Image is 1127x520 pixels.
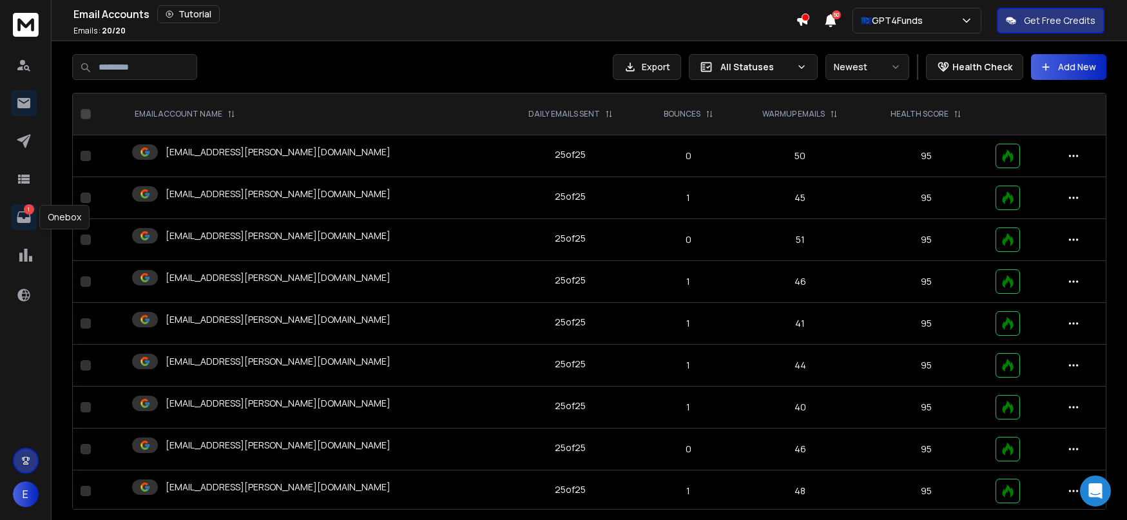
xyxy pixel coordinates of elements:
p: 1 [649,275,728,288]
p: All Statuses [720,61,791,73]
p: 🇪🇺GPT4Funds [861,14,928,27]
td: 95 [865,470,988,512]
p: Get Free Credits [1024,14,1095,27]
p: 1 [649,191,728,204]
p: [EMAIL_ADDRESS][PERSON_NAME][DOMAIN_NAME] [166,271,390,284]
div: Onebox [39,205,90,229]
p: [EMAIL_ADDRESS][PERSON_NAME][DOMAIN_NAME] [166,313,390,326]
td: 95 [865,261,988,303]
div: 25 of 25 [555,358,586,371]
td: 51 [735,219,864,261]
div: 25 of 25 [555,400,586,412]
a: 1 [11,204,37,230]
p: 0 [649,149,728,162]
p: 1 [649,401,728,414]
p: BOUNCES [664,109,700,119]
span: 50 [832,10,841,19]
p: [EMAIL_ADDRESS][PERSON_NAME][DOMAIN_NAME] [166,481,390,494]
p: [EMAIL_ADDRESS][PERSON_NAME][DOMAIN_NAME] [166,188,390,200]
div: 25 of 25 [555,483,586,496]
span: 20 / 20 [102,25,126,36]
div: 25 of 25 [555,232,586,245]
p: DAILY EMAILS SENT [528,109,600,119]
p: [EMAIL_ADDRESS][PERSON_NAME][DOMAIN_NAME] [166,439,390,452]
td: 95 [865,219,988,261]
td: 95 [865,303,988,345]
button: Tutorial [157,5,220,23]
p: Emails : [73,26,126,36]
button: Newest [825,54,909,80]
td: 95 [865,429,988,470]
div: 25 of 25 [555,148,586,161]
td: 40 [735,387,864,429]
p: [EMAIL_ADDRESS][PERSON_NAME][DOMAIN_NAME] [166,146,390,159]
button: Get Free Credits [997,8,1104,34]
td: 41 [735,303,864,345]
td: 46 [735,429,864,470]
div: Open Intercom Messenger [1080,476,1111,506]
p: WARMUP EMAILS [762,109,825,119]
p: [EMAIL_ADDRESS][PERSON_NAME][DOMAIN_NAME] [166,355,390,368]
button: Add New [1031,54,1106,80]
p: Health Check [952,61,1012,73]
td: 46 [735,261,864,303]
button: E [13,481,39,507]
p: HEALTH SCORE [891,109,949,119]
td: 48 [735,470,864,512]
td: 95 [865,345,988,387]
div: 25 of 25 [555,316,586,329]
div: Email Accounts [73,5,796,23]
div: 25 of 25 [555,441,586,454]
p: 1 [649,485,728,497]
div: EMAIL ACCOUNT NAME [135,109,235,119]
p: [EMAIL_ADDRESS][PERSON_NAME][DOMAIN_NAME] [166,229,390,242]
p: 1 [24,204,34,215]
p: 1 [649,359,728,372]
td: 95 [865,387,988,429]
p: 0 [649,233,728,246]
button: Export [613,54,681,80]
p: 0 [649,443,728,456]
button: Health Check [926,54,1023,80]
td: 45 [735,177,864,219]
p: 1 [649,317,728,330]
td: 50 [735,135,864,177]
div: 25 of 25 [555,190,586,203]
p: [EMAIL_ADDRESS][PERSON_NAME][DOMAIN_NAME] [166,397,390,410]
td: 95 [865,177,988,219]
td: 44 [735,345,864,387]
div: 25 of 25 [555,274,586,287]
td: 95 [865,135,988,177]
